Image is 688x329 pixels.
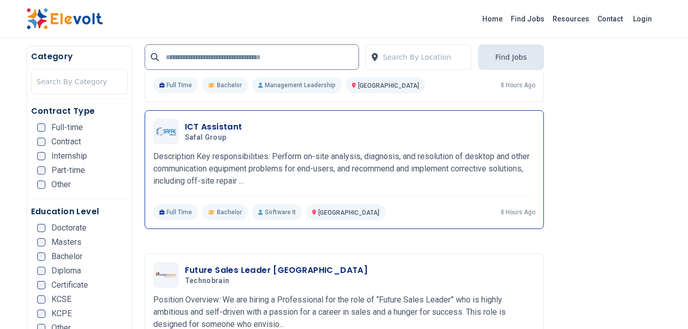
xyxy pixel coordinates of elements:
[31,206,128,218] h5: Education Level
[156,272,176,278] img: Technobrain
[51,310,72,318] span: KCPE
[185,133,227,142] span: Safal Group
[51,138,81,146] span: Contract
[31,50,128,63] h5: Category
[37,166,45,174] input: Part-time
[153,119,535,220] a: Safal GroupICT AssistantSafal GroupDescription Key responsibilities: Perform on-site analysis, di...
[318,209,379,216] span: [GEOGRAPHIC_DATA]
[252,204,302,220] p: Software It
[37,252,45,261] input: Bachelor
[26,8,103,30] img: Elevolt
[37,123,45,132] input: Full-time
[478,44,543,70] button: Find Jobs
[478,11,507,27] a: Home
[37,152,45,160] input: Internship
[593,11,627,27] a: Contact
[185,276,230,286] span: Technobrain
[31,105,128,117] h5: Contract Type
[548,11,593,27] a: Resources
[51,123,83,132] span: Full-time
[358,82,419,89] span: [GEOGRAPHIC_DATA]
[185,121,242,133] h3: ICT Assistant
[37,267,45,275] input: Diploma
[501,81,535,89] p: 8 hours ago
[217,81,242,89] span: Bachelor
[51,152,87,160] span: Internship
[501,208,535,216] p: 8 hours ago
[153,77,199,93] p: Full Time
[37,181,45,189] input: Other
[51,238,81,246] span: Masters
[507,11,548,27] a: Find Jobs
[51,295,71,303] span: KCSE
[37,224,45,232] input: Doctorate
[51,166,85,174] span: Part-time
[51,224,87,232] span: Doctorate
[252,77,342,93] p: Management Leadership
[217,208,242,216] span: Bachelor
[637,280,688,329] iframe: Chat Widget
[156,128,176,136] img: Safal Group
[37,310,45,318] input: KCPE
[51,181,71,189] span: Other
[153,204,199,220] p: Full Time
[51,267,81,275] span: Diploma
[37,281,45,289] input: Certificate
[37,295,45,303] input: KCSE
[627,9,658,29] a: Login
[51,281,88,289] span: Certificate
[37,238,45,246] input: Masters
[153,150,535,187] p: Description Key responsibilities: Perform on-site analysis, diagnosis, and resolution of desktop ...
[185,264,368,276] h3: Future Sales Leader [GEOGRAPHIC_DATA]
[51,252,82,261] span: Bachelor
[37,138,45,146] input: Contract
